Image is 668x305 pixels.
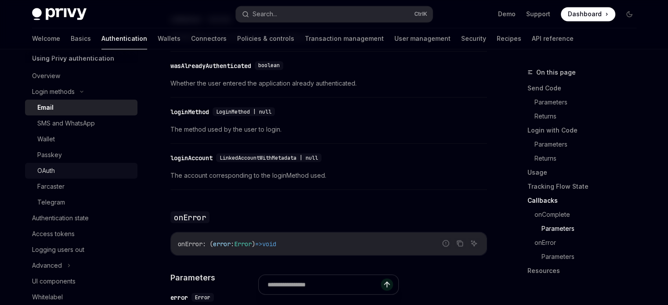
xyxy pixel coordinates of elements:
a: OAuth [25,163,137,179]
button: Search...CtrlK [236,6,433,22]
a: Logging users out [25,242,137,258]
span: Error [234,240,252,248]
span: void [262,240,276,248]
a: Overview [25,68,137,84]
a: Welcome [32,28,60,49]
div: Search... [253,9,277,19]
a: Passkey [25,147,137,163]
a: UI components [25,273,137,289]
span: : [231,240,234,248]
a: Whitelabel [25,289,137,305]
div: Telegram [37,197,65,208]
a: Demo [498,10,516,18]
a: Login with Code [527,123,643,137]
span: : ( [202,240,213,248]
span: Parameters [170,271,215,283]
div: SMS and WhatsApp [37,118,95,129]
a: onError [534,235,643,249]
span: => [255,240,262,248]
a: User management [394,28,451,49]
a: Wallets [158,28,181,49]
div: wasAlreadyAuthenticated [170,61,251,70]
span: The account corresponding to the loginMethod used. [170,170,487,180]
div: Farcaster [37,181,65,192]
span: onError [178,240,202,248]
div: Advanced [32,260,62,271]
a: Authentication [101,28,147,49]
a: Farcaster [25,179,137,194]
div: OAuth [37,165,55,176]
a: SMS and WhatsApp [25,115,137,131]
a: Connectors [191,28,227,49]
a: Send Code [527,81,643,95]
a: Returns [534,151,643,165]
a: Tracking Flow State [527,179,643,193]
img: dark logo [32,8,87,20]
button: Copy the contents from the code block [454,237,466,249]
a: Access tokens [25,226,137,242]
div: loginAccount [170,153,213,162]
div: loginMethod [170,107,209,116]
button: Send message [381,278,393,291]
a: Parameters [534,137,643,151]
span: error [213,240,231,248]
div: Login methods [32,86,75,97]
a: Recipes [497,28,521,49]
div: Logging users out [32,244,84,255]
a: Usage [527,165,643,179]
a: Callbacks [527,193,643,207]
span: LoginMethod | null [216,108,271,115]
a: Security [461,28,486,49]
button: Report incorrect code [440,237,451,249]
div: UI components [32,276,76,287]
div: Passkey [37,150,62,160]
a: Parameters [534,95,643,109]
a: API reference [532,28,574,49]
a: Wallet [25,131,137,147]
a: Parameters [542,249,643,263]
span: Ctrl K [414,11,427,18]
a: Email [25,100,137,115]
a: Telegram [25,194,137,210]
a: onComplete [534,207,643,221]
div: Whitelabel [32,292,63,302]
span: On this page [536,67,576,77]
span: Whether the user entered the application already authenticated. [170,78,487,88]
a: Dashboard [561,7,615,21]
a: Resources [527,263,643,277]
a: Support [526,10,550,18]
a: Authentication state [25,210,137,226]
span: The method used by the user to login. [170,124,487,134]
div: Authentication state [32,213,89,223]
a: Parameters [542,221,643,235]
a: Basics [71,28,91,49]
span: boolean [258,62,280,69]
div: Access tokens [32,229,75,239]
div: Overview [32,71,60,81]
a: Policies & controls [237,28,294,49]
div: Wallet [37,134,55,144]
span: LinkedAccountWithMetadata | null [220,154,318,161]
a: Returns [534,109,643,123]
div: Email [37,102,54,113]
span: Dashboard [568,10,602,18]
a: Transaction management [305,28,384,49]
button: Ask AI [468,237,480,249]
button: Toggle dark mode [622,7,636,21]
code: onError [170,211,210,223]
span: ) [252,240,255,248]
